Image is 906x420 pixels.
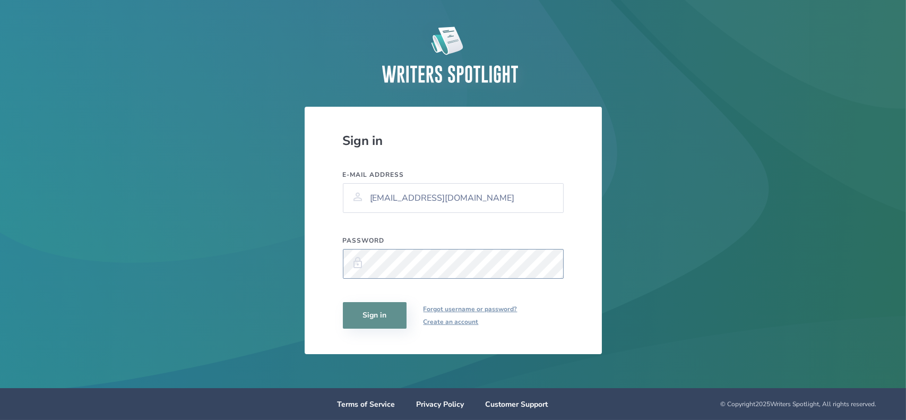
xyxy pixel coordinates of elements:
[485,399,548,409] a: Customer Support
[343,183,564,213] input: example@domain.com
[424,303,517,315] a: Forgot username or password?
[343,132,564,149] div: Sign in
[343,236,564,245] label: Password
[424,315,517,328] a: Create an account
[416,399,464,409] a: Privacy Policy
[587,400,876,408] div: © Copyright 2025 Writers Spotlight, All rights reserved.
[337,399,395,409] a: Terms of Service
[343,170,564,179] label: E-mail address
[343,302,407,329] button: Sign in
